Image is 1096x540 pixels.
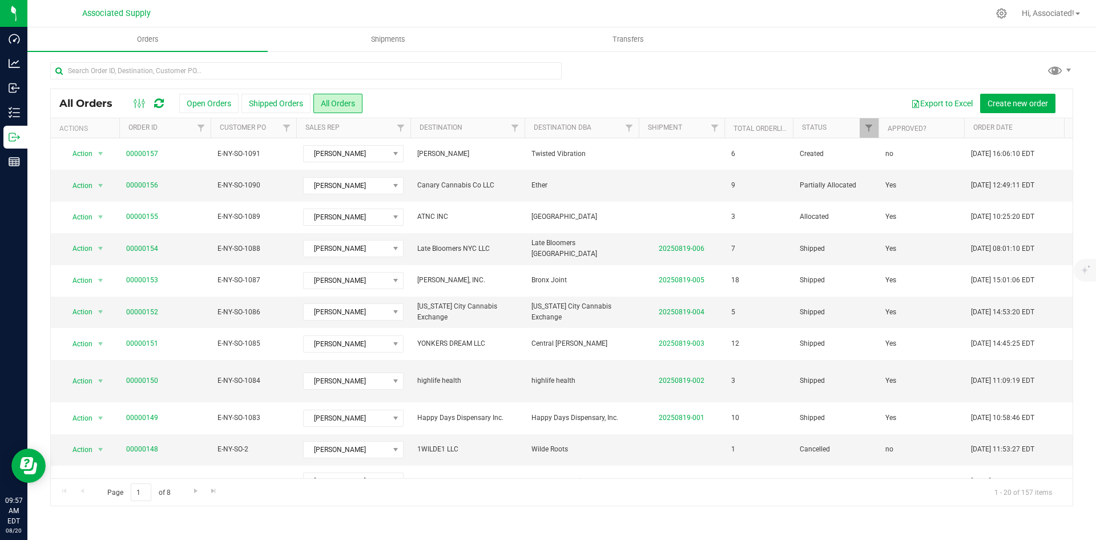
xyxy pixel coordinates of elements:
[94,336,108,352] span: select
[971,375,1034,386] span: [DATE] 11:09:19 EDT
[731,211,735,222] span: 3
[217,149,289,159] span: E-NY-SO-1091
[126,444,158,455] a: 00000148
[800,180,872,191] span: Partially Allocated
[417,243,518,254] span: Late Bloomers NYC LLC
[126,338,158,349] a: 00000151
[659,276,704,284] a: 20250819-005
[971,338,1034,349] span: [DATE] 14:45:25 EDT
[734,125,795,133] a: Total Orderlines
[706,118,724,138] a: Filter
[94,146,108,162] span: select
[192,118,211,138] a: Filter
[860,118,879,138] a: Filter
[885,307,896,318] span: Yes
[126,375,158,386] a: 00000150
[50,62,562,79] input: Search Order ID, Destination, Customer PO...
[417,180,518,191] span: Canary Cannabis Co LLC
[305,123,340,131] a: Sales Rep
[217,338,289,349] span: E-NY-SO-1085
[217,476,289,487] span: E-NY-SO-1082
[94,273,108,289] span: select
[885,375,896,386] span: Yes
[620,118,639,138] a: Filter
[659,414,704,422] a: 20250819-001
[985,483,1061,501] span: 1 - 20 of 157 items
[417,211,518,222] span: ATNC INC
[417,375,518,386] span: highlife health
[971,149,1034,159] span: [DATE] 16:06:10 EDT
[417,275,518,286] span: [PERSON_NAME], INC.
[62,473,93,489] span: Action
[885,211,896,222] span: Yes
[62,178,93,194] span: Action
[506,118,525,138] a: Filter
[304,146,389,162] span: [PERSON_NAME]
[971,444,1034,455] span: [DATE] 11:53:27 EDT
[313,94,362,113] button: All Orders
[531,238,632,259] span: Late Bloomers [GEOGRAPHIC_DATA]
[659,339,704,347] a: 20250819-003
[1059,118,1078,138] a: Filter
[94,209,108,225] span: select
[304,473,389,489] span: [PERSON_NAME]
[531,301,632,323] span: [US_STATE] City Cannabis Exchange
[304,410,389,426] span: [PERSON_NAME]
[659,245,704,253] a: 20250819-006
[62,336,93,352] span: Action
[217,444,289,455] span: E-NY-SO-2
[802,123,827,131] a: Status
[9,156,20,167] inline-svg: Reports
[531,413,632,423] span: Happy Days Dispensary, Inc.
[659,308,704,316] a: 20250819-004
[731,243,735,254] span: 7
[356,34,421,45] span: Shipments
[126,476,158,487] a: 00000147
[731,307,735,318] span: 5
[800,444,872,455] span: Cancelled
[971,180,1034,191] span: [DATE] 12:49:11 EDT
[731,338,739,349] span: 12
[648,123,682,131] a: Shipment
[62,373,93,389] span: Action
[731,413,739,423] span: 10
[885,413,896,423] span: Yes
[659,377,704,385] a: 20250819-002
[800,275,872,286] span: Shipped
[1022,9,1074,18] span: Hi, Associated!
[94,442,108,458] span: select
[241,94,311,113] button: Shipped Orders
[94,241,108,257] span: select
[128,123,158,131] a: Order ID
[5,495,22,526] p: 09:57 AM EDT
[971,243,1034,254] span: [DATE] 08:01:10 EDT
[971,476,1034,487] span: [DATE] 10:22:50 EDT
[988,99,1048,108] span: Create new order
[800,243,872,254] span: Shipped
[126,275,158,286] a: 00000153
[217,211,289,222] span: E-NY-SO-1089
[94,410,108,426] span: select
[800,338,872,349] span: Shipped
[597,34,659,45] span: Transfers
[885,275,896,286] span: Yes
[534,123,591,131] a: Destination DBA
[531,180,632,191] span: Ether
[800,149,872,159] span: Created
[217,180,289,191] span: E-NY-SO-1090
[5,526,22,535] p: 08/20
[885,338,896,349] span: Yes
[304,273,389,289] span: [PERSON_NAME]
[59,125,115,133] div: Actions
[268,27,508,51] a: Shipments
[126,307,158,318] a: 00000152
[417,301,518,323] span: [US_STATE] City Cannabis Exchange
[531,275,632,286] span: Bronx Joint
[888,125,926,133] a: Approved?
[531,476,632,487] span: Mango Cannabis
[971,413,1034,423] span: [DATE] 10:58:46 EDT
[62,304,93,320] span: Action
[62,410,93,426] span: Action
[217,243,289,254] span: E-NY-SO-1088
[508,27,748,51] a: Transfers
